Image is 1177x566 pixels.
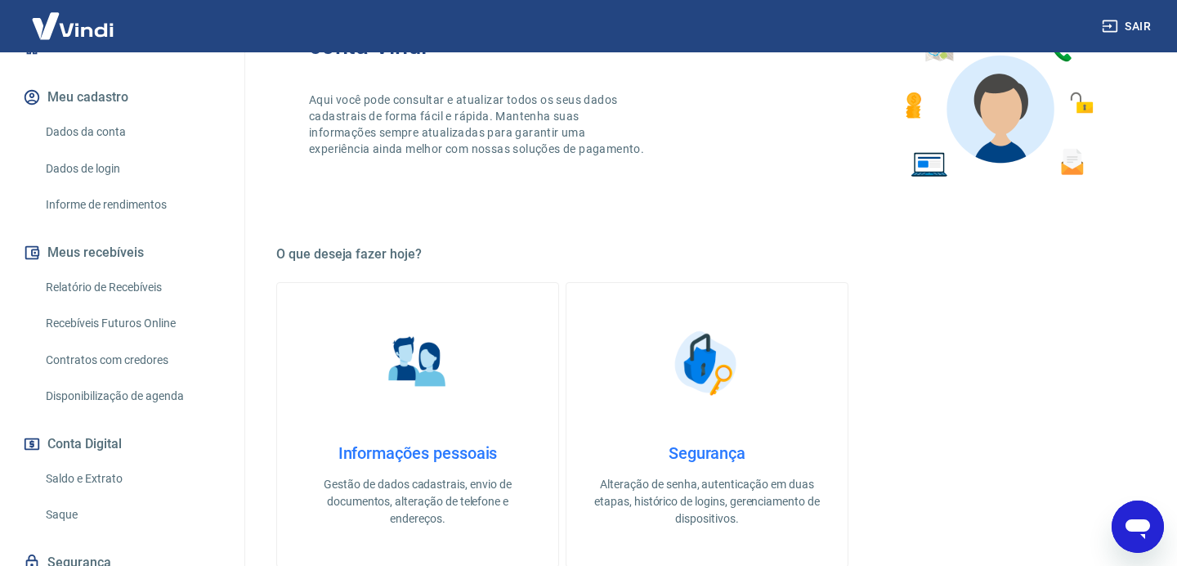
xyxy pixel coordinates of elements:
a: Informe de rendimentos [39,188,225,222]
a: Relatório de Recebíveis [39,271,225,304]
button: Meu cadastro [20,79,225,115]
p: Gestão de dados cadastrais, envio de documentos, alteração de telefone e endereços. [303,476,532,528]
p: Alteração de senha, autenticação em duas etapas, histórico de logins, gerenciamento de dispositivos. [593,476,821,528]
img: Segurança [666,322,748,404]
button: Sair [1099,11,1157,42]
a: Recebíveis Futuros Online [39,307,225,340]
img: Imagem de um avatar masculino com diversos icones exemplificando as funcionalidades do gerenciado... [891,7,1105,187]
a: Disponibilização de agenda [39,380,225,413]
p: Aqui você pode consultar e atualizar todos os seus dados cadastrais de forma fácil e rápida. Mant... [309,92,647,157]
a: Contratos com credores [39,344,225,377]
iframe: Button to launch messaging window [1112,501,1164,553]
h2: Bem-vindo(a) ao gerenciador de conta Vindi [309,7,707,59]
h4: Segurança [593,443,821,463]
h4: Informações pessoais [303,443,532,463]
a: Saque [39,498,225,532]
a: Dados da conta [39,115,225,149]
img: Vindi [20,1,126,51]
a: Dados de login [39,152,225,186]
h5: O que deseja fazer hoje? [276,246,1138,263]
button: Meus recebíveis [20,235,225,271]
button: Conta Digital [20,426,225,462]
a: Saldo e Extrato [39,462,225,496]
img: Informações pessoais [377,322,459,404]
